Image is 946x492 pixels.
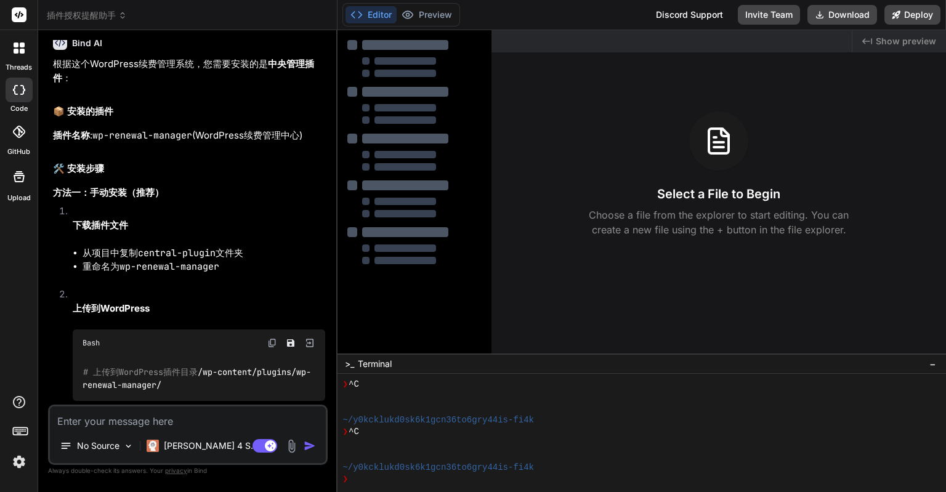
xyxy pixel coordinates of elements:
[53,105,325,119] h2: 📦 安装的插件
[53,57,325,85] p: 根据这个WordPress续费管理系统，您需要安装的是 ：
[83,246,325,260] li: 从项目中复制 文件夹
[884,5,940,25] button: Deploy
[123,441,134,451] img: Pick Models
[342,379,349,390] span: ❯
[7,193,31,203] label: Upload
[83,338,100,348] span: Bash
[304,440,316,452] img: icon
[397,6,457,23] button: Preview
[83,367,198,378] span: # 上传到WordPress插件目录
[345,358,354,370] span: >_
[342,414,534,426] span: ~/y0kcklukd0sk6k1gcn36to6gry44is-fi4k
[48,465,328,477] p: Always double-check its answers. Your in Bind
[267,338,277,348] img: copy
[165,467,187,474] span: privacy
[358,358,392,370] span: Terminal
[581,208,857,237] p: Choose a file from the explorer to start editing. You can create a new file using the + button in...
[83,366,311,391] code: /wp-content/plugins/wp-renewal-manager/
[342,462,534,474] span: ~/y0kcklukd0sk6k1gcn36to6gry44is-fi4k
[876,35,936,47] span: Show preview
[304,337,315,349] img: Open in Browser
[285,439,299,453] img: attachment
[349,426,359,438] span: ^C
[6,62,32,73] label: threads
[657,185,780,203] h3: Select a File to Begin
[72,37,102,49] h6: Bind AI
[73,302,150,314] strong: 上传到WordPress
[138,247,216,259] code: central-plugin
[147,440,159,452] img: Claude 4 Sonnet
[342,474,349,485] span: ❯
[346,6,397,23] button: Editor
[282,334,299,352] button: Save file
[53,129,325,143] p: : (WordPress续费管理中心)
[738,5,800,25] button: Invite Team
[47,9,127,22] span: 插件授权提醒助手
[83,260,325,274] li: 重命名为
[927,354,939,374] button: −
[53,186,325,200] h3: 方法一：手动安装（推荐）
[649,5,730,25] div: Discord Support
[9,451,30,472] img: settings
[92,129,192,142] code: wp-renewal-manager
[53,129,90,141] strong: 插件名称
[164,440,256,452] p: [PERSON_NAME] 4 S..
[929,358,936,370] span: −
[77,440,119,452] p: No Source
[7,147,30,157] label: GitHub
[342,426,349,438] span: ❯
[349,379,359,390] span: ^C
[10,103,28,114] label: code
[53,58,314,84] strong: 中央管理插件
[807,5,877,25] button: Download
[119,260,219,273] code: wp-renewal-manager
[73,219,128,231] strong: 下载插件文件
[53,162,325,176] h2: 🛠️ 安装步骤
